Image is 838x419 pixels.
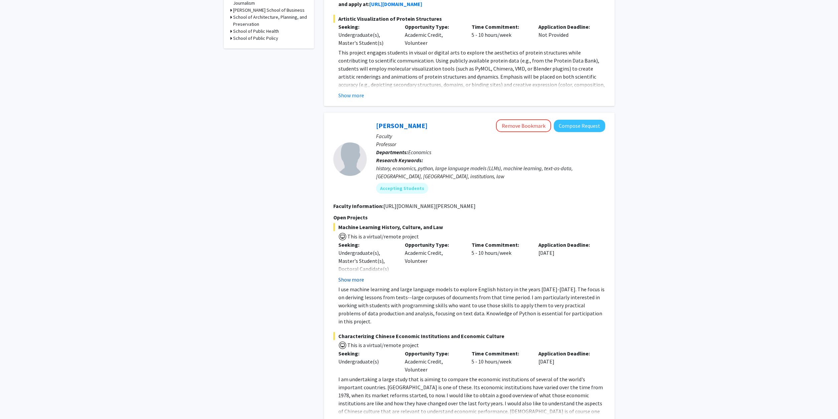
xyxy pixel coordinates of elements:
[333,223,605,231] span: Machine Learning History, Culture, and Law
[538,349,595,357] p: Application Deadline:
[496,119,551,132] button: Remove Bookmark
[472,23,528,31] p: Time Commitment:
[467,349,533,374] div: 5 - 10 hours/week
[538,23,595,31] p: Application Deadline:
[233,7,305,14] h3: [PERSON_NAME] School of Business
[5,389,28,414] iframe: Chat
[338,48,605,113] p: This project engages students in visual or digital arts to explore the aesthetics of protein stru...
[338,349,395,357] p: Seeking:
[333,213,605,221] p: Open Projects
[472,241,528,249] p: Time Commitment:
[338,241,395,249] p: Seeking:
[472,349,528,357] p: Time Commitment:
[467,23,533,47] div: 5 - 10 hours/week
[376,121,428,130] a: [PERSON_NAME]
[233,28,279,35] h3: School of Public Health
[338,357,395,365] div: Undergraduate(s)
[533,349,600,374] div: [DATE]
[467,241,533,284] div: 5 - 10 hours/week
[408,149,431,155] span: Economics
[369,1,422,7] a: [URL][DOMAIN_NAME]
[554,120,605,132] button: Compose Request to Peter Murrell
[376,132,605,140] p: Faculty
[338,31,395,47] div: Undergraduate(s), Master's Student(s)
[400,349,467,374] div: Academic Credit, Volunteer
[533,241,600,284] div: [DATE]
[338,91,364,99] button: Show more
[338,285,605,325] p: I use machine learning and large language models to explore English history in the years [DATE]-[...
[376,140,605,148] p: Professor
[533,23,600,47] div: Not Provided
[376,149,408,155] b: Departments:
[405,241,462,249] p: Opportunity Type:
[405,349,462,357] p: Opportunity Type:
[338,23,395,31] p: Seeking:
[333,203,383,209] b: Faculty Information:
[233,14,307,28] h3: School of Architecture, Planning, and Preservation
[376,164,605,180] div: history, economics, python, large language models (LLMs), machine learning, text-as-data, [GEOGRA...
[383,203,476,209] fg-read-more: [URL][DOMAIN_NAME][PERSON_NAME]
[347,342,419,348] span: This is a virtual/remote project
[376,183,428,194] mat-chip: Accepting Students
[400,241,467,284] div: Academic Credit, Volunteer
[338,249,395,289] div: Undergraduate(s), Master's Student(s), Doctoral Candidate(s) (PhD, MD, DMD, PharmD, etc.)
[338,276,364,284] button: Show more
[333,332,605,340] span: Characterizing Chinese Economic Institutions and Economic Culture
[347,233,419,240] span: This is a virtual/remote project
[333,15,605,23] span: Artistic Visualization of Protein Structures
[376,157,423,164] b: Research Keywords:
[400,23,467,47] div: Academic Credit, Volunteer
[538,241,595,249] p: Application Deadline:
[405,23,462,31] p: Opportunity Type:
[233,35,278,42] h3: School of Public Policy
